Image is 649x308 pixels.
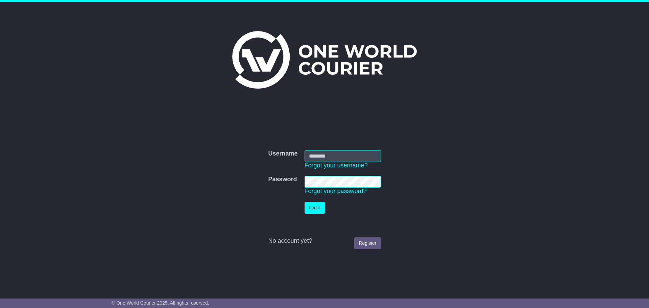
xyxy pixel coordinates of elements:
img: One World [232,31,417,89]
label: Password [268,176,297,183]
a: Forgot your password? [305,188,367,194]
label: Username [268,150,297,158]
button: Login [305,202,325,214]
a: Register [354,237,381,249]
span: © One World Courier 2025. All rights reserved. [112,300,209,306]
div: No account yet? [268,237,381,245]
a: Forgot your username? [305,162,368,169]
